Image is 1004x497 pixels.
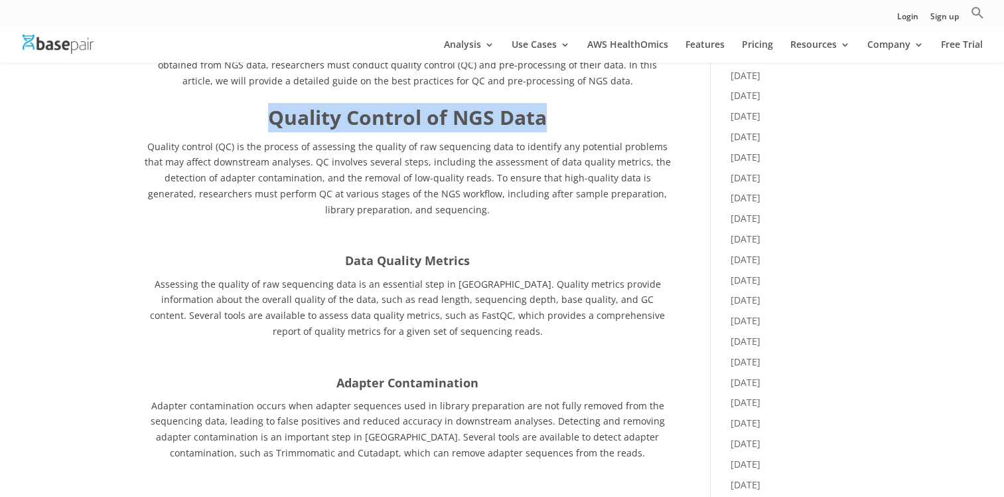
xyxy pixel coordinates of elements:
[731,335,760,348] a: [DATE]
[151,399,665,459] span: Adapter contamination occurs when adapter sequences used in library preparation are not fully rem...
[731,212,760,225] a: [DATE]
[731,396,760,409] a: [DATE]
[731,458,760,470] a: [DATE]
[731,253,760,266] a: [DATE]
[731,171,760,184] a: [DATE]
[731,478,760,491] a: [DATE]
[731,274,760,286] a: [DATE]
[731,417,760,429] a: [DATE]
[444,40,494,62] a: Analysis
[731,294,760,306] a: [DATE]
[587,40,668,62] a: AWS HealthOmics
[731,89,760,102] a: [DATE]
[731,191,760,204] a: [DATE]
[867,40,924,62] a: Company
[268,104,547,131] b: Quality Control of NGS Data
[971,6,984,19] svg: Search
[731,110,760,122] a: [DATE]
[731,233,760,245] a: [DATE]
[150,278,665,338] span: Assessing the quality of raw sequencing data is an essential step in [GEOGRAPHIC_DATA]. Quality m...
[336,375,478,391] strong: Adapter Contamination
[731,355,760,368] a: [DATE]
[731,314,760,327] a: [DATE]
[938,431,988,481] iframe: Drift Widget Chat Controller
[930,13,959,27] a: Sign up
[790,40,850,62] a: Resources
[742,40,773,62] a: Pricing
[897,13,918,27] a: Login
[23,35,94,54] img: Basepair
[731,151,760,163] a: [DATE]
[685,40,725,62] a: Features
[345,252,470,268] strong: Data Quality Metrics
[145,140,671,216] span: Quality control (QC) is the process of assessing the quality of raw sequencing data to identify a...
[731,437,760,450] a: [DATE]
[731,69,760,82] a: [DATE]
[971,6,984,27] a: Search Icon Link
[512,40,570,62] a: Use Cases
[731,130,760,143] a: [DATE]
[941,40,983,62] a: Free Trial
[731,376,760,389] a: [DATE]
